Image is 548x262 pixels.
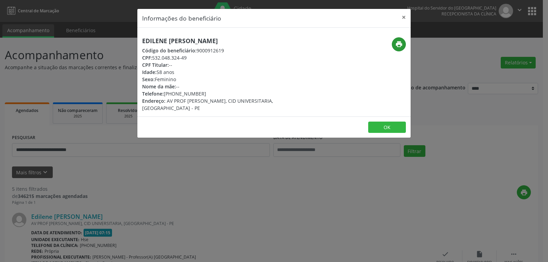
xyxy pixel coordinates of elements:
button: print [392,37,406,51]
div: [PHONE_NUMBER] [142,90,315,97]
span: Código do beneficiário: [142,47,197,54]
span: Sexo: [142,76,155,83]
i: print [395,40,403,48]
span: AV PROF [PERSON_NAME], CID UNIVERSITARIA, [GEOGRAPHIC_DATA] - PE [142,98,273,111]
span: CPF: [142,54,152,61]
h5: Informações do beneficiário [142,14,221,23]
div: 532.048.324-49 [142,54,315,61]
div: Feminino [142,76,315,83]
div: -- [142,83,315,90]
div: 9000912619 [142,47,315,54]
div: -- [142,61,315,68]
button: OK [368,122,406,133]
span: Endereço: [142,98,165,104]
span: Telefone: [142,90,164,97]
span: Nome da mãe: [142,83,176,90]
div: 58 anos [142,68,315,76]
button: Close [397,9,411,26]
h5: Edilene [PERSON_NAME] [142,37,315,45]
span: CPF Titular: [142,62,169,68]
span: Idade: [142,69,157,75]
